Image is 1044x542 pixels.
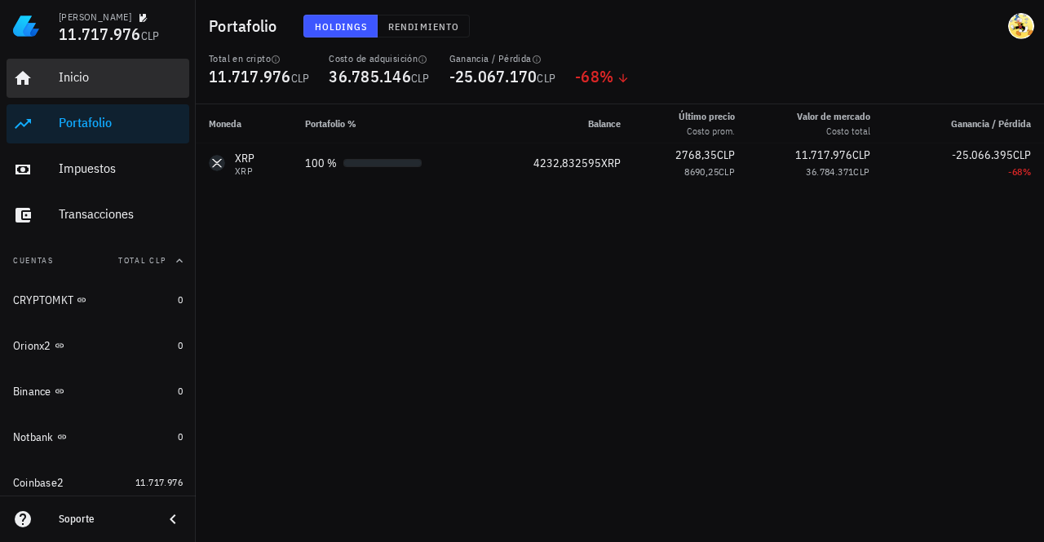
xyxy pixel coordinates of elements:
[449,52,556,65] div: Ganancia / Pérdida
[7,196,189,235] a: Transacciones
[303,15,378,37] button: Holdings
[178,339,183,351] span: 0
[305,155,337,172] div: 100 %
[7,326,189,365] a: Orionx2 0
[209,52,309,65] div: Total en cripto
[717,148,735,162] span: CLP
[59,115,183,130] div: Portafolio
[178,385,183,397] span: 0
[679,109,735,124] div: Último precio
[118,255,166,266] span: Total CLP
[13,293,73,307] div: CRYPTOMKT
[797,124,870,139] div: Costo total
[7,241,189,280] button: CuentasTotal CLP
[951,117,1031,130] span: Ganancia / Pérdida
[449,65,537,87] span: -25.067.170
[7,150,189,189] a: Impuestos
[59,161,183,176] div: Impuestos
[178,430,183,443] span: 0
[59,69,183,85] div: Inicio
[13,13,39,39] img: LedgiFi
[141,29,160,43] span: CLP
[852,148,870,162] span: CLP
[7,372,189,411] a: Binance 0
[329,52,429,65] div: Costo de adquisición
[235,166,255,176] div: XRP
[411,71,430,86] span: CLP
[209,13,284,39] h1: Portafolio
[675,148,717,162] span: 2768,35
[883,104,1044,143] th: Ganancia / Pérdida: Sin ordenar. Pulse para ordenar de forma ascendente.
[209,117,241,130] span: Moneda
[314,20,368,33] span: Holdings
[7,417,189,456] a: Notbank 0
[59,23,141,45] span: 11.717.976
[7,59,189,98] a: Inicio
[952,148,1013,162] span: -25.066.395
[292,104,482,143] th: Portafolio %: Sin ordenar. Pulse para ordenar de forma ascendente.
[533,156,601,170] span: 4232,832595
[13,430,54,444] div: Notbank
[575,68,630,85] div: -68
[59,206,183,222] div: Transacciones
[1013,148,1031,162] span: CLP
[7,280,189,319] a: CRYPTOMKT 0
[13,476,64,490] div: Coinbase2
[795,148,852,162] span: 11.717.976
[1023,165,1031,178] span: %
[684,165,719,178] span: 8690,25
[178,293,183,306] span: 0
[601,156,621,170] span: XRP
[588,117,621,130] span: Balance
[719,165,735,178] span: CLP
[196,104,292,143] th: Moneda
[59,11,131,24] div: [PERSON_NAME]
[797,109,870,124] div: Valor de mercado
[853,165,869,178] span: CLP
[13,385,51,399] div: Binance
[896,164,1031,180] div: -68
[305,117,356,130] span: Portafolio %
[291,71,310,86] span: CLP
[483,104,634,143] th: Balance: Sin ordenar. Pulse para ordenar de forma ascendente.
[59,513,150,526] div: Soporte
[806,165,853,178] span: 36.784.371
[209,65,291,87] span: 11.717.976
[135,476,183,488] span: 11.717.976
[537,71,555,86] span: CLP
[329,65,411,87] span: 36.785.146
[7,463,189,502] a: Coinbase2 11.717.976
[378,15,470,37] button: Rendimiento
[235,150,255,166] div: XRP
[387,20,459,33] span: Rendimiento
[599,65,613,87] span: %
[7,104,189,143] a: Portafolio
[679,124,735,139] div: Costo prom.
[1008,13,1034,39] div: avatar
[209,155,225,171] div: XRP-icon
[13,339,51,353] div: Orionx2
